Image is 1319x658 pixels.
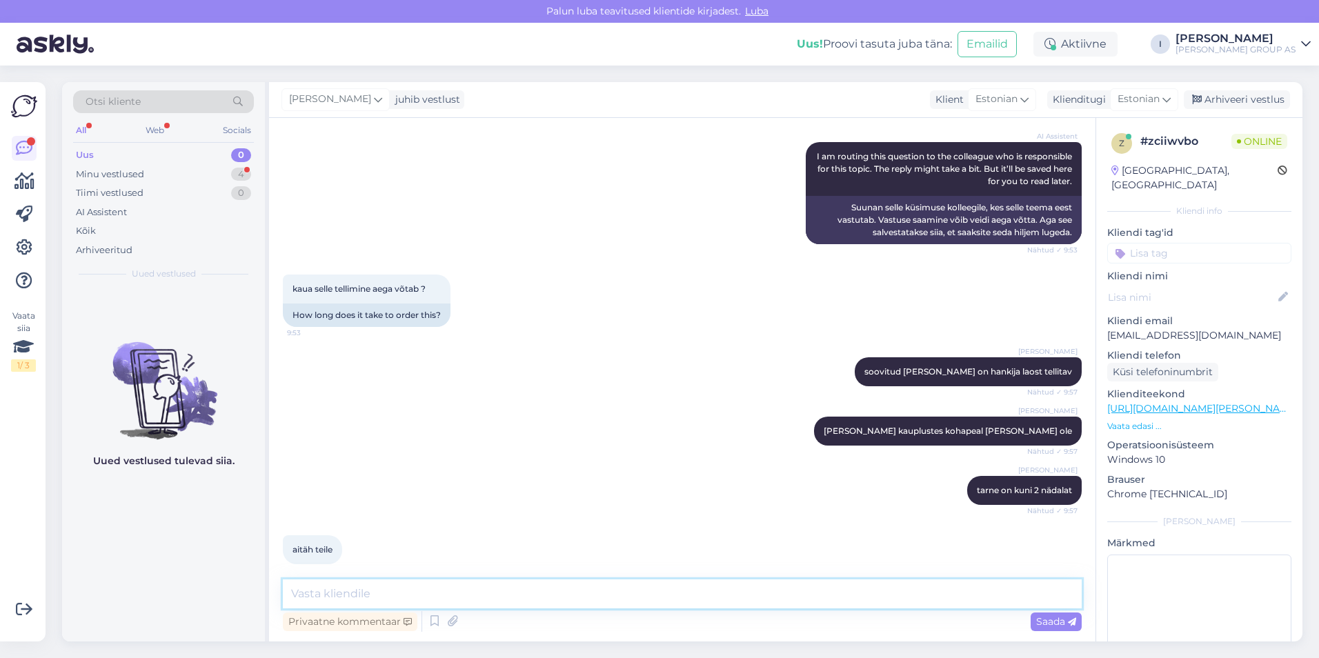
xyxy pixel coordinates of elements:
[797,36,952,52] div: Proovi tasuta juba täna:
[930,92,964,107] div: Klient
[1026,245,1078,255] span: Nähtud ✓ 9:53
[1026,387,1078,397] span: Nähtud ✓ 9:57
[76,243,132,257] div: Arhiveeritud
[287,328,339,338] span: 9:53
[76,186,143,200] div: Tiimi vestlused
[817,151,1074,186] span: I am routing this question to the colleague who is responsible for this topic. The reply might ta...
[1018,406,1078,416] span: [PERSON_NAME]
[1026,131,1078,141] span: AI Assistent
[1111,163,1278,192] div: [GEOGRAPHIC_DATA], [GEOGRAPHIC_DATA]
[1036,615,1076,628] span: Saada
[231,148,251,162] div: 0
[292,544,333,555] span: aitäh teile
[1107,205,1291,217] div: Kliendi info
[11,93,37,119] img: Askly Logo
[1119,138,1124,148] span: z
[283,303,450,327] div: How long does it take to order this?
[1018,465,1078,475] span: [PERSON_NAME]
[797,37,823,50] b: Uus!
[1108,290,1276,305] input: Lisa nimi
[1107,269,1291,283] p: Kliendi nimi
[220,121,254,139] div: Socials
[287,565,339,575] span: 9:58
[289,92,371,107] span: [PERSON_NAME]
[1033,32,1118,57] div: Aktiivne
[1107,328,1291,343] p: [EMAIL_ADDRESS][DOMAIN_NAME]
[1047,92,1106,107] div: Klienditugi
[76,206,127,219] div: AI Assistent
[806,196,1082,244] div: Suunan selle küsimuse kolleegile, kes selle teema eest vastutab. Vastuse saamine võib veidi aega ...
[1107,226,1291,240] p: Kliendi tag'id
[1107,438,1291,452] p: Operatsioonisüsteem
[958,31,1017,57] button: Emailid
[390,92,460,107] div: juhib vestlust
[864,366,1072,377] span: soovitud [PERSON_NAME] on hankija laost tellitav
[1107,402,1298,415] a: [URL][DOMAIN_NAME][PERSON_NAME]
[76,224,96,238] div: Kõik
[1140,133,1231,150] div: # zciiwvbo
[86,94,141,109] span: Otsi kliente
[143,121,167,139] div: Web
[1107,387,1291,401] p: Klienditeekond
[76,148,94,162] div: Uus
[1107,243,1291,263] input: Lisa tag
[1107,314,1291,328] p: Kliendi email
[1184,90,1290,109] div: Arhiveeri vestlus
[231,186,251,200] div: 0
[283,612,417,631] div: Privaatne kommentaar
[1107,363,1218,381] div: Küsi telefoninumbrit
[1118,92,1160,107] span: Estonian
[11,359,36,372] div: 1 / 3
[132,268,196,280] span: Uued vestlused
[1151,34,1170,54] div: I
[1176,44,1296,55] div: [PERSON_NAME] GROUP AS
[741,5,773,17] span: Luba
[73,121,89,139] div: All
[62,317,265,441] img: No chats
[76,168,144,181] div: Minu vestlused
[1107,420,1291,432] p: Vaata edasi ...
[1176,33,1311,55] a: [PERSON_NAME][PERSON_NAME] GROUP AS
[1107,487,1291,501] p: Chrome [TECHNICAL_ID]
[1018,346,1078,357] span: [PERSON_NAME]
[1231,134,1287,149] span: Online
[975,92,1018,107] span: Estonian
[11,310,36,372] div: Vaata siia
[1107,536,1291,550] p: Märkmed
[1026,506,1078,516] span: Nähtud ✓ 9:57
[1107,348,1291,363] p: Kliendi telefon
[93,454,235,468] p: Uued vestlused tulevad siia.
[231,168,251,181] div: 4
[1026,446,1078,457] span: Nähtud ✓ 9:57
[1107,515,1291,528] div: [PERSON_NAME]
[1107,452,1291,467] p: Windows 10
[824,426,1072,436] span: [PERSON_NAME] kauplustes kohapeal [PERSON_NAME] ole
[292,283,426,294] span: kaua selle tellimine aega võtab ?
[977,485,1072,495] span: tarne on kuni 2 nädalat
[1176,33,1296,44] div: [PERSON_NAME]
[1107,472,1291,487] p: Brauser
